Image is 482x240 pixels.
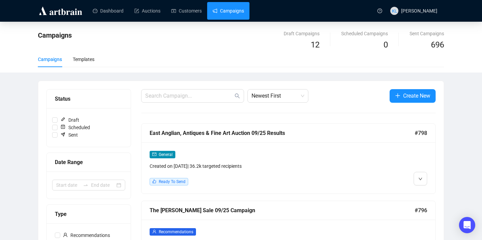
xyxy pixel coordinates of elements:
[415,129,427,137] span: #798
[431,40,444,49] span: 696
[159,179,185,184] span: Ready To Send
[171,2,202,20] a: Customers
[58,131,81,139] span: Sent
[384,40,388,49] span: 0
[150,162,357,170] div: Created on [DATE] | 36.2k targeted recipients
[58,124,93,131] span: Scheduled
[459,217,475,233] div: Open Intercom Messenger
[150,206,415,215] div: The [PERSON_NAME] Sale 09/25 Campaign
[159,229,193,234] span: Recommendations
[418,177,422,181] span: down
[83,182,88,188] span: swap-right
[141,123,436,194] a: East Anglian, Antiques & Fine Art Auction 09/25 Results#798mailGeneralCreated on [DATE]| 36.2k ta...
[73,56,94,63] div: Templates
[251,89,304,102] span: Newest First
[392,7,397,14] span: KL
[56,181,80,189] input: Start date
[410,30,444,37] div: Sent Campaigns
[311,40,320,49] span: 12
[284,30,320,37] div: Draft Campaigns
[134,2,160,20] a: Auctions
[213,2,244,20] a: Campaigns
[159,152,173,157] span: General
[403,92,430,100] span: Create New
[55,158,123,166] div: Date Range
[38,5,83,16] img: logo
[93,2,124,20] a: Dashboard
[415,206,427,215] span: #796
[235,93,240,99] span: search
[55,95,123,103] div: Status
[145,92,233,100] input: Search Campaign...
[401,8,437,14] span: [PERSON_NAME]
[152,152,156,156] span: mail
[60,232,113,239] span: Recommendations
[83,182,88,188] span: to
[377,8,382,13] span: question-circle
[341,30,388,37] div: Scheduled Campaigns
[152,179,156,183] span: like
[38,31,72,39] span: Campaigns
[58,116,82,124] span: Draft
[152,229,156,234] span: user
[390,89,436,103] button: Create New
[38,56,62,63] div: Campaigns
[55,210,123,218] div: Type
[150,129,415,137] div: East Anglian, Antiques & Fine Art Auction 09/25 Results
[395,93,400,98] span: plus
[91,181,115,189] input: End date
[63,233,68,237] span: user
